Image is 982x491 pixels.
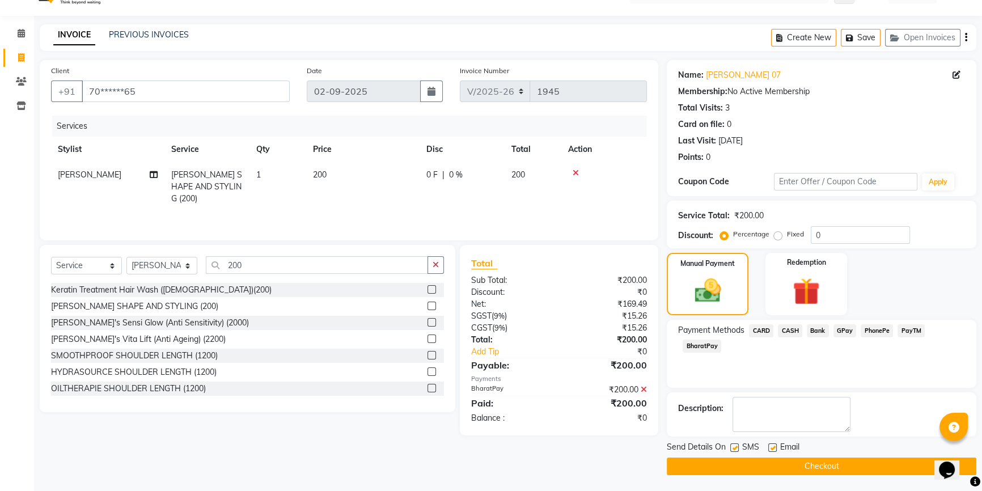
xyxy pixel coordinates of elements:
[559,286,655,298] div: ₹0
[51,81,83,102] button: +91
[511,170,525,180] span: 200
[51,300,218,312] div: [PERSON_NAME] SHAPE AND STYLING (200)
[109,29,189,40] a: PREVIOUS INVOICES
[559,412,655,424] div: ₹0
[51,366,217,378] div: HYDRASOURCE SHOULDER LENGTH (1200)
[749,324,773,337] span: CARD
[667,441,726,455] span: Send Details On
[807,324,829,337] span: Bank
[51,350,218,362] div: SMOOTHPROOF SHOULDER LENGTH (1200)
[471,257,497,269] span: Total
[51,137,164,162] th: Stylist
[678,176,774,188] div: Coupon Code
[442,169,445,181] span: |
[505,137,561,162] th: Total
[449,169,463,181] span: 0 %
[171,170,242,204] span: [PERSON_NAME] SHAPE AND STYLING (200)
[733,229,769,239] label: Percentage
[463,358,559,372] div: Payable:
[678,86,727,98] div: Membership:
[463,274,559,286] div: Sub Total:
[559,322,655,334] div: ₹15.26
[678,86,965,98] div: No Active Membership
[575,346,655,358] div: ₹0
[471,323,492,333] span: CGST
[687,276,729,306] img: _cash.svg
[727,118,731,130] div: 0
[780,441,799,455] span: Email
[683,340,721,353] span: BharatPay
[460,66,509,76] label: Invoice Number
[706,69,781,81] a: [PERSON_NAME] 07
[898,324,925,337] span: PayTM
[256,170,261,180] span: 1
[82,81,290,102] input: Search by Name/Mobile/Email/Code
[313,170,327,180] span: 200
[51,333,226,345] div: [PERSON_NAME]'s Vita Lift (Anti Ageing) (2200)
[561,137,647,162] th: Action
[678,403,723,414] div: Description:
[463,346,575,358] a: Add Tip
[734,210,764,222] div: ₹200.00
[51,383,206,395] div: OILTHERAPIE SHOULDER LENGTH (1200)
[307,66,322,76] label: Date
[58,170,121,180] span: [PERSON_NAME]
[667,458,976,475] button: Checkout
[678,102,723,114] div: Total Visits:
[678,324,744,336] span: Payment Methods
[306,137,420,162] th: Price
[680,259,735,269] label: Manual Payment
[51,284,272,296] div: Keratin Treatment Hair Wash ([DEMOGRAPHIC_DATA])(200)
[718,135,743,147] div: [DATE]
[249,137,306,162] th: Qty
[51,317,249,329] div: [PERSON_NAME]'s Sensi Glow (Anti Sensitivity) (2000)
[678,151,704,163] div: Points:
[678,118,725,130] div: Card on file:
[787,257,826,268] label: Redemption
[559,310,655,322] div: ₹15.26
[861,324,893,337] span: PhonePe
[463,396,559,410] div: Paid:
[784,274,828,308] img: _gift.svg
[678,135,716,147] div: Last Visit:
[771,29,836,46] button: Create New
[559,274,655,286] div: ₹200.00
[494,323,505,332] span: 9%
[559,334,655,346] div: ₹200.00
[922,173,954,191] button: Apply
[742,441,759,455] span: SMS
[559,384,655,396] div: ₹200.00
[774,173,917,191] input: Enter Offer / Coupon Code
[426,169,438,181] span: 0 F
[463,384,559,396] div: BharatPay
[706,151,710,163] div: 0
[494,311,505,320] span: 9%
[559,396,655,410] div: ₹200.00
[471,374,647,384] div: Payments
[463,310,559,322] div: ( )
[787,229,804,239] label: Fixed
[678,230,713,242] div: Discount:
[52,116,655,137] div: Services
[678,210,730,222] div: Service Total:
[678,69,704,81] div: Name:
[206,256,428,274] input: Search or Scan
[164,137,249,162] th: Service
[725,102,730,114] div: 3
[471,311,492,321] span: SGST
[559,358,655,372] div: ₹200.00
[934,446,971,480] iframe: chat widget
[463,298,559,310] div: Net:
[463,322,559,334] div: ( )
[841,29,881,46] button: Save
[463,412,559,424] div: Balance :
[833,324,857,337] span: GPay
[885,29,960,46] button: Open Invoices
[559,298,655,310] div: ₹169.49
[778,324,802,337] span: CASH
[53,25,95,45] a: INVOICE
[463,334,559,346] div: Total:
[420,137,505,162] th: Disc
[463,286,559,298] div: Discount:
[51,66,69,76] label: Client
